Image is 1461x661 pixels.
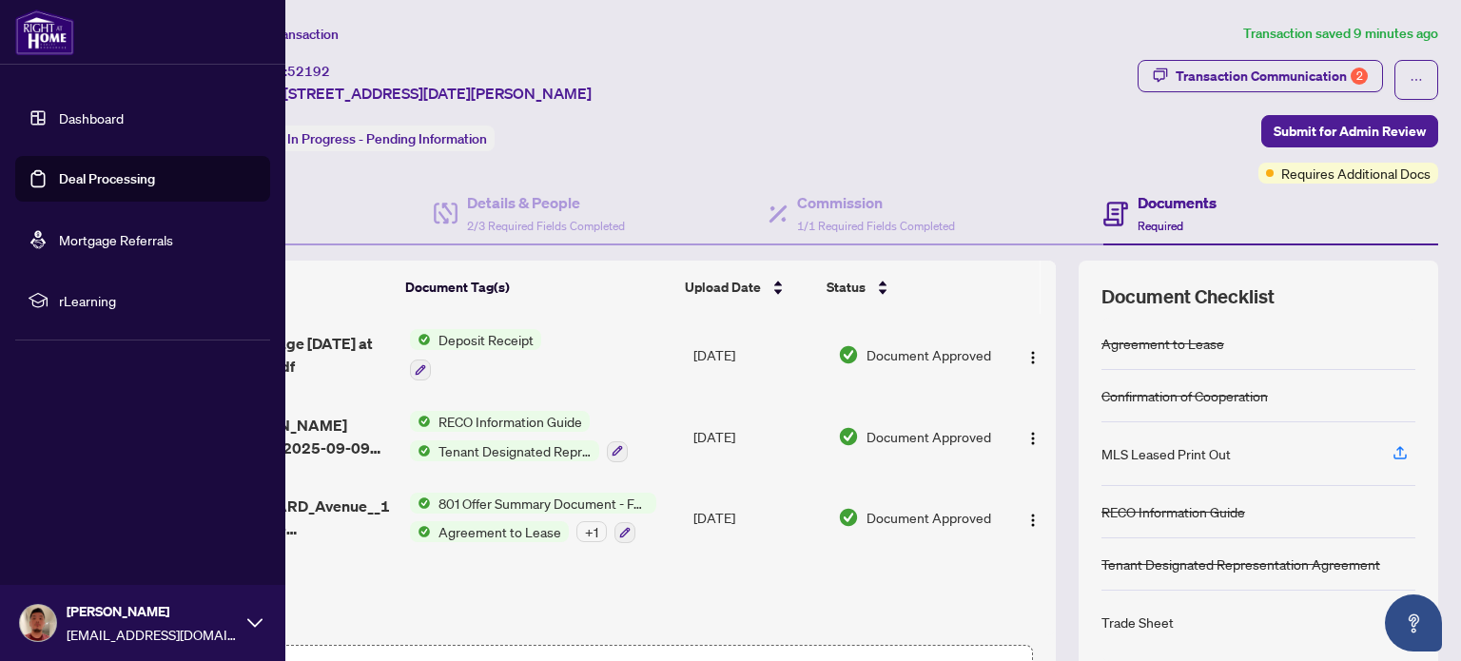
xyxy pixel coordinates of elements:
button: Status Icon801 Offer Summary Document - For use with Agreement of Purchase and SaleStatus IconAgr... [410,493,656,544]
th: Status [819,261,992,314]
img: Status Icon [410,440,431,461]
button: Submit for Admin Review [1261,115,1438,147]
button: Logo [1018,502,1048,533]
span: Document Approved [867,507,991,528]
div: Status: [236,126,495,151]
span: Document Approved [867,426,991,447]
div: Tenant Designated Representation Agreement [1101,554,1380,574]
span: Deposit Receipt [431,329,541,350]
span: 1100 [PERSON_NAME] Avenue 1030_2025-09-09 01_06_25 1.pdf [183,414,395,459]
a: Dashboard [59,109,124,126]
span: Agreement to Lease [431,521,569,542]
div: Confirmation of Cooperation [1101,385,1268,406]
div: 2 [1351,68,1368,85]
div: Trade Sheet [1101,612,1174,632]
div: Agreement to Lease [1101,333,1224,354]
td: [DATE] [686,396,830,477]
button: Transaction Communication2 [1138,60,1383,92]
button: Status IconDeposit Receipt [410,329,541,380]
span: 52192 [287,63,330,80]
span: 1/1 Required Fields Completed [797,219,955,233]
article: Transaction saved 9 minutes ago [1243,23,1438,45]
span: 2/3 Required Fields Completed [467,219,625,233]
a: Deal Processing [59,170,155,187]
th: Upload Date [677,261,819,314]
td: [DATE] [686,314,830,396]
img: Status Icon [410,329,431,350]
div: RECO Information Guide [1101,501,1245,522]
span: [PERSON_NAME] [67,601,238,622]
div: MLS Leased Print Out [1101,443,1231,464]
span: RECO Information Guide [431,411,590,432]
td: [DATE] [686,477,830,559]
button: Logo [1018,421,1048,452]
span: 801 Offer Summary Document - For use with Agreement of Purchase and Sale [431,493,656,514]
h4: Documents [1138,191,1217,214]
th: Document Tag(s) [398,261,677,314]
span: [DATE][STREET_ADDRESS][DATE][PERSON_NAME] [236,82,592,105]
button: Status IconRECO Information GuideStatus IconTenant Designated Representation Agreement [410,411,628,462]
span: Required [1138,219,1183,233]
span: Tenant Designated Representation Agreement [431,440,599,461]
h4: Details & People [467,191,625,214]
div: + 1 [576,521,607,542]
img: Status Icon [410,411,431,432]
span: Status [827,277,866,298]
img: Logo [1025,513,1041,528]
span: View Transaction [237,26,339,43]
span: Upload Date [685,277,761,298]
img: logo [15,10,74,55]
img: Document Status [838,344,859,365]
span: In Progress - Pending Information [287,130,487,147]
span: Submit for Admin Review [1274,116,1426,146]
span: rLearning [59,290,257,311]
div: Transaction Communication [1176,61,1368,91]
img: Logo [1025,350,1041,365]
span: Document Checklist [1101,283,1275,310]
a: Mortgage Referrals [59,231,173,248]
img: Logo [1025,431,1041,446]
span: [EMAIL_ADDRESS][DOMAIN_NAME] [67,624,238,645]
img: Document Status [838,507,859,528]
img: Document Status [838,426,859,447]
span: Document Approved [867,344,991,365]
span: Requires Additional Docs [1281,163,1431,184]
img: Status Icon [410,521,431,542]
img: Profile Icon [20,605,56,641]
img: Status Icon [410,493,431,514]
span: WhatsApp Image [DATE] at 114036 AM.pdf [183,332,395,378]
span: 1100_SHEPPARD_Avenue__1030_2025-09-07_23_21_28__1_ 1.pdf [183,495,395,540]
button: Logo [1018,340,1048,370]
button: Open asap [1385,594,1442,651]
th: (3) File Name [174,261,398,314]
span: ellipsis [1410,73,1423,87]
h4: Commission [797,191,955,214]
